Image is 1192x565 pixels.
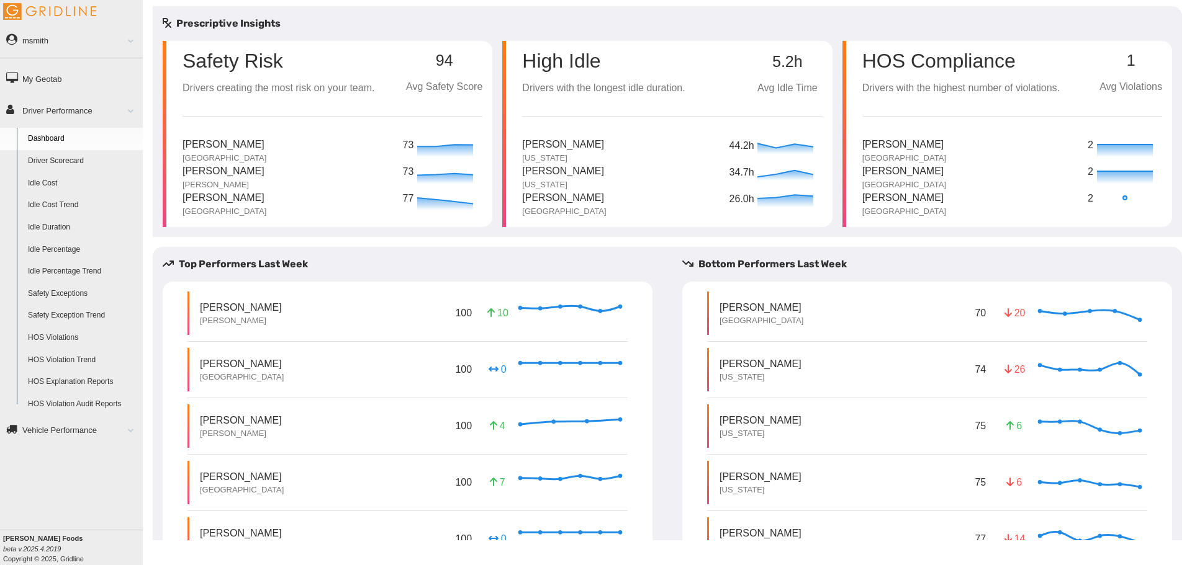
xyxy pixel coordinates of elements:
p: [PERSON_NAME] [200,469,284,484]
p: [PERSON_NAME] [200,357,284,371]
p: [GEOGRAPHIC_DATA] [862,153,946,164]
a: Safety Exceptions [22,283,143,305]
p: [PERSON_NAME] [200,413,282,427]
p: Safety Risk [183,51,374,71]
p: 100 [453,360,474,379]
p: [US_STATE] [522,153,604,164]
p: [PERSON_NAME] [862,137,946,153]
p: 7 [487,475,507,489]
p: Drivers with the longest idle duration. [522,81,685,96]
p: Drivers with the highest number of violations. [862,81,1060,96]
p: 5.2h [752,53,823,71]
p: 14 [1005,532,1024,546]
p: [GEOGRAPHIC_DATA] [200,484,284,496]
p: 100 [453,473,474,492]
h5: Prescriptive Insights [163,16,281,31]
a: HOS Violation Trend [22,349,143,371]
p: Avg Violations [1099,79,1162,95]
p: 100 [453,416,474,435]
a: Idle Cost [22,172,143,195]
a: HOS Violations [22,327,143,349]
p: [US_STATE] [522,179,604,190]
p: 75 [972,416,988,435]
a: Idle Cost Trend [22,194,143,216]
p: [PERSON_NAME] [522,164,604,179]
p: 94 [406,52,482,69]
p: [PERSON_NAME] [720,357,801,371]
p: [PERSON_NAME] [522,137,604,153]
b: [PERSON_NAME] Foods [3,535,83,542]
p: 100 [453,303,474,323]
p: [PERSON_NAME] [522,190,606,206]
h5: Top Performers Last Week [163,257,662,272]
a: Idle Duration [22,216,143,239]
p: [GEOGRAPHIC_DATA] [862,179,946,190]
p: [GEOGRAPHIC_DATA] [522,206,606,217]
p: [PERSON_NAME] [183,190,266,206]
a: Driver Scorecard [22,150,143,172]
p: 10 [487,306,507,320]
p: 34.7h [729,165,754,190]
p: [GEOGRAPHIC_DATA] [862,206,946,217]
p: 6 [1005,419,1024,433]
p: 0 [487,532,507,546]
p: [US_STATE] [720,484,801,496]
p: [PERSON_NAME] [183,179,264,190]
p: [PERSON_NAME] [720,526,803,540]
p: 2 [1088,191,1094,207]
p: [PERSON_NAME] [200,300,282,314]
p: [GEOGRAPHIC_DATA] [720,315,803,326]
p: [GEOGRAPHIC_DATA] [200,371,284,383]
p: 6 [1005,475,1024,489]
p: [PERSON_NAME] [200,315,282,326]
a: Safety Exception Trend [22,305,143,327]
p: [US_STATE] [720,428,801,439]
p: [PERSON_NAME] [720,469,801,484]
p: [PERSON_NAME] [183,137,266,153]
p: 75 [972,473,988,492]
p: 77 [972,529,988,548]
p: [GEOGRAPHIC_DATA] [183,153,266,164]
p: 20 [1005,306,1024,320]
h5: Bottom Performers Last Week [682,257,1182,272]
p: Avg Safety Score [406,79,482,95]
p: HOS Compliance [862,51,1060,71]
p: Avg Idle Time [752,81,823,96]
p: [PERSON_NAME] [720,413,801,427]
a: Dashboard [22,128,143,150]
a: HOS Explanation Reports [22,371,143,393]
p: [US_STATE] [720,371,801,383]
a: Idle Percentage Trend [22,260,143,283]
p: [GEOGRAPHIC_DATA] [183,206,266,217]
a: Idle Percentage [22,239,143,261]
p: [PERSON_NAME] [200,428,282,439]
p: 100 [453,529,474,548]
p: 1 [1099,52,1162,69]
p: 73 [403,138,415,153]
p: [PERSON_NAME] [720,300,803,314]
p: 77 [403,191,415,207]
p: 0 [487,362,507,376]
p: [PERSON_NAME] [183,164,264,179]
p: 26 [1005,362,1024,376]
a: HOS Violation Audit Reports [22,393,143,416]
div: Copyright © 2025, Gridline [3,533,143,564]
p: High Idle [522,51,685,71]
p: [PERSON_NAME] [862,164,946,179]
p: 4 [487,419,507,433]
p: [PERSON_NAME] [862,190,946,206]
p: 26.0h [729,192,754,216]
img: Gridline [3,3,96,20]
p: Drivers creating the most risk on your team. [183,81,374,96]
p: 2 [1088,164,1094,180]
p: 2 [1088,138,1094,153]
p: [PERSON_NAME] [200,526,284,540]
i: beta v.2025.4.2019 [3,545,61,553]
p: 73 [403,164,415,180]
p: 44.2h [729,138,754,163]
p: 70 [972,303,988,323]
p: 74 [972,360,988,379]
